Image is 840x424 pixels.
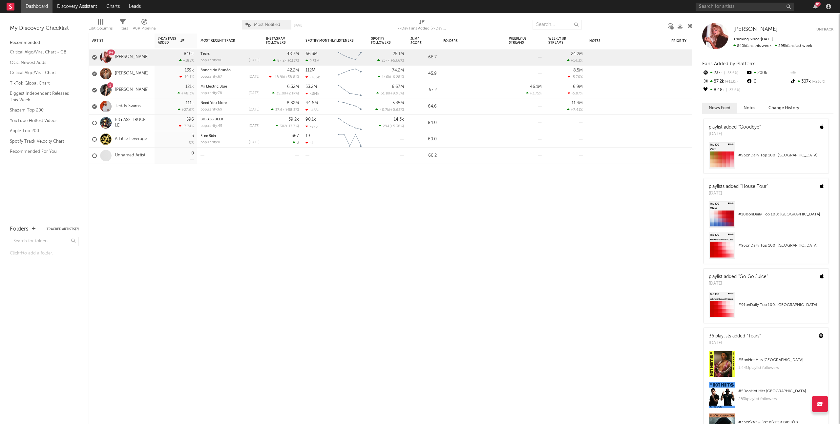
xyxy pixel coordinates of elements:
[179,75,194,79] div: -10.1 %
[305,134,310,138] div: 19
[305,39,355,43] div: Spotify Monthly Listeners
[115,87,149,93] a: [PERSON_NAME]
[287,125,298,128] span: -17.7 %
[568,91,583,95] div: -5.87 %
[709,124,761,131] div: playlist added
[10,90,72,103] a: Biggest Independent Releases This Week
[733,44,812,48] span: 295k fans last week
[305,91,319,96] div: -154k
[249,108,260,111] div: [DATE]
[568,75,583,79] div: -5.76 %
[305,101,318,105] div: 44.6M
[709,183,768,190] div: playlists added
[200,85,227,89] a: Mr Electric Blue
[115,153,145,158] a: Unnamed Artist
[335,131,365,148] svg: Chart title
[200,75,222,79] div: popularity: 67
[200,141,220,144] div: popularity: 0
[733,27,778,32] span: [PERSON_NAME]
[392,68,404,72] div: 74.2M
[392,85,404,89] div: 6.67M
[377,58,404,63] div: ( )
[115,104,141,109] a: Teddy Swims
[10,59,72,66] a: OCC Newest Adds
[733,44,771,48] span: 840k fans this week
[115,136,147,142] a: A Little Leverage
[294,24,302,27] button: Save
[725,89,740,92] span: +37.6 %
[704,201,829,232] a: #100onDaily Top 100: [GEOGRAPHIC_DATA]
[200,101,227,105] a: Need You More
[737,103,762,113] button: Notes
[47,228,79,231] button: Tracked Artists(7)
[811,80,825,84] span: +230 %
[533,20,582,30] input: Search...
[397,25,447,32] div: 7-Day Fans Added (7-Day Fans Added)
[704,382,829,413] a: #50onHot Hits [GEOGRAPHIC_DATA]283kplaylist followers
[200,124,222,128] div: popularity: 45
[249,91,260,95] div: [DATE]
[410,86,437,94] div: 67.2
[702,103,737,113] button: News Feed
[723,71,738,75] span: +53.6 %
[335,66,365,82] svg: Chart title
[335,98,365,115] svg: Chart title
[738,395,824,403] div: 283k playlist followers
[394,117,404,122] div: 14.3k
[738,125,761,130] a: "Goodbye"
[738,242,824,250] div: # 93 on Daily Top 100: [GEOGRAPHIC_DATA]
[747,334,761,338] a: "Tears"
[200,101,260,105] div: Need You More
[179,58,194,63] div: +185 %
[10,237,79,246] input: Search for folders...
[335,82,365,98] svg: Chart title
[200,91,222,95] div: popularity: 78
[762,103,806,113] button: Change History
[393,52,404,56] div: 25.1M
[184,52,194,56] div: 840k
[380,108,389,112] span: 40.7k
[186,117,194,122] div: 596
[573,68,583,72] div: 8.5M
[573,85,583,89] div: 6.9M
[443,39,493,43] div: Folders
[249,75,260,79] div: [DATE]
[273,75,284,79] span: -18.9k
[671,39,698,43] div: Priority
[287,68,299,72] div: 42.2M
[709,340,761,346] div: [DATE]
[305,68,315,72] div: 112M
[709,333,761,340] div: 36 playlists added
[277,59,286,63] span: 87.2k
[390,108,403,112] span: +0.62 %
[254,23,280,27] span: Most Notified
[392,101,404,105] div: 5.35M
[89,16,113,35] div: Edit Columns
[249,124,260,128] div: [DATE]
[410,70,437,78] div: 45.9
[200,118,260,121] div: BIG ASS BEER
[285,75,298,79] span: +38.8 %
[790,77,833,86] div: 307k
[305,117,316,122] div: 90.1k
[378,75,404,79] div: ( )
[276,92,285,95] span: 35.3k
[10,148,72,155] a: Recommended For You
[548,37,573,45] span: Weekly UK Streams
[305,59,319,63] div: 2.31M
[305,141,313,145] div: -1
[89,25,113,32] div: Edit Columns
[305,85,317,89] div: 53.2M
[297,141,299,145] span: 3
[704,142,829,173] a: #96onDaily Top 100: [GEOGRAPHIC_DATA]
[709,190,768,197] div: [DATE]
[200,59,222,62] div: popularity: 86
[305,108,320,112] div: -455k
[287,59,298,63] span: +113 %
[567,108,583,112] div: +7.41 %
[292,134,299,138] div: 367
[115,54,149,60] a: [PERSON_NAME]
[702,77,746,86] div: 87.2k
[249,59,260,62] div: [DATE]
[382,59,389,63] span: 237k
